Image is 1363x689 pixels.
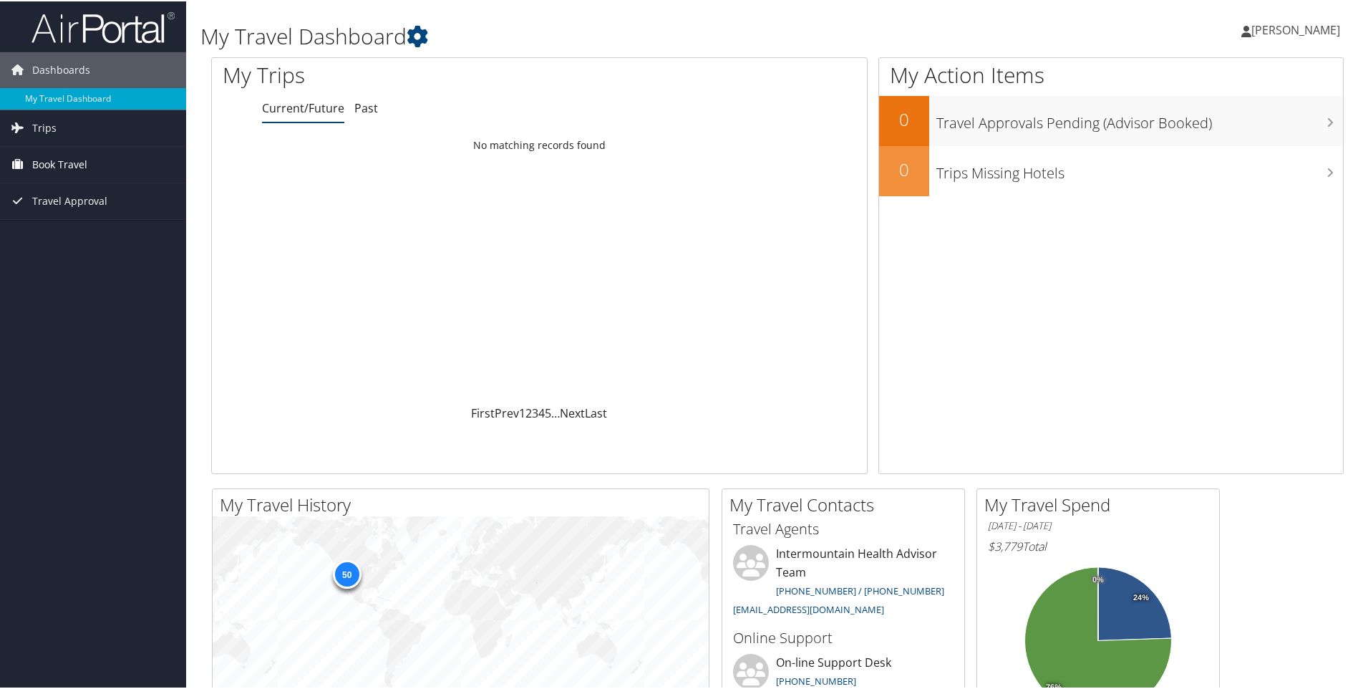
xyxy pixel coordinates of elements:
h2: My Travel Contacts [729,491,964,516]
div: 50 [332,559,361,587]
span: Trips [32,109,57,145]
h1: My Action Items [879,59,1343,89]
a: [PHONE_NUMBER] [776,673,856,686]
span: [PERSON_NAME] [1251,21,1340,37]
a: 0Travel Approvals Pending (Advisor Booked) [879,95,1343,145]
h3: Travel Approvals Pending (Advisor Booked) [936,105,1343,132]
h1: My Trips [223,59,583,89]
h6: Total [988,537,1208,553]
h3: Travel Agents [733,518,954,538]
h2: My Travel Spend [984,491,1219,516]
h1: My Travel Dashboard [200,20,970,50]
a: 2 [525,404,532,420]
tspan: 24% [1133,592,1149,601]
a: 0Trips Missing Hotels [879,145,1343,195]
tspan: 0% [1092,574,1104,583]
a: Next [560,404,585,420]
a: Current/Future [262,99,344,115]
a: [PHONE_NUMBER] / [PHONE_NUMBER] [776,583,944,596]
span: Dashboards [32,51,90,87]
a: Last [585,404,607,420]
a: Prev [495,404,519,420]
h2: 0 [879,156,929,180]
span: Travel Approval [32,182,107,218]
span: Book Travel [32,145,87,181]
a: First [471,404,495,420]
h2: My Travel History [220,491,709,516]
li: Intermountain Health Advisor Team [726,544,961,620]
a: 1 [519,404,525,420]
a: [EMAIL_ADDRESS][DOMAIN_NAME] [733,602,884,615]
a: 3 [532,404,538,420]
a: [PERSON_NAME] [1241,7,1354,50]
h2: 0 [879,106,929,130]
h3: Trips Missing Hotels [936,155,1343,182]
a: Past [354,99,378,115]
span: … [551,404,560,420]
td: No matching records found [212,131,867,157]
span: $3,779 [988,537,1022,553]
a: 4 [538,404,545,420]
h3: Online Support [733,627,954,647]
a: 5 [545,404,551,420]
h6: [DATE] - [DATE] [988,518,1208,531]
img: airportal-logo.png [31,9,175,43]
